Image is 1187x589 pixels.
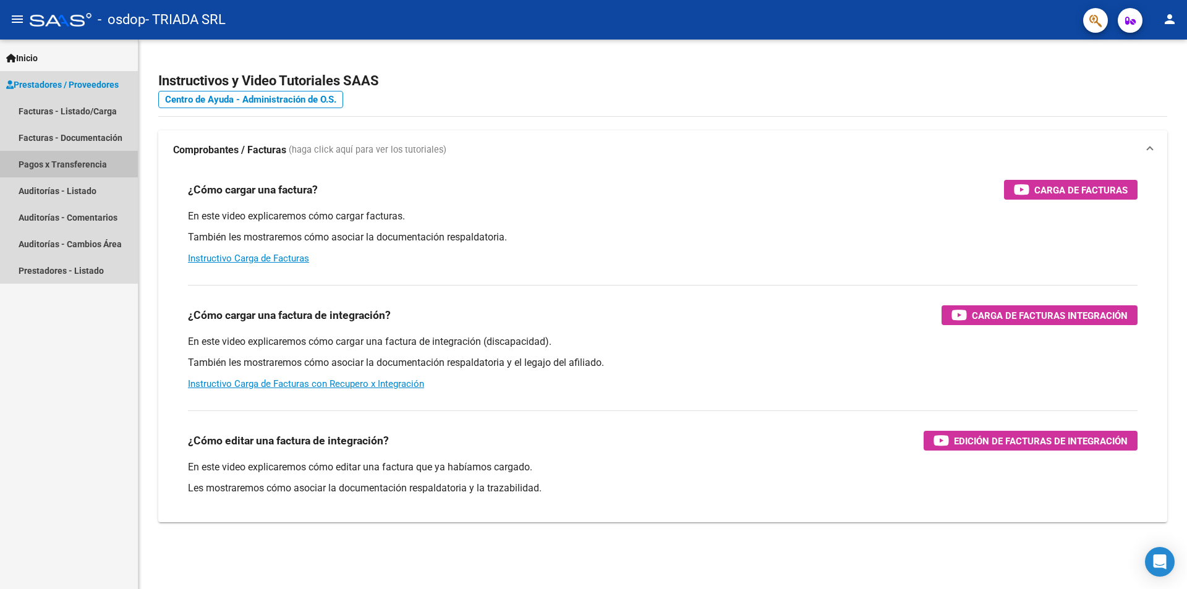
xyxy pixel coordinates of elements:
[188,253,309,264] a: Instructivo Carga de Facturas
[158,91,343,108] a: Centro de Ayuda - Administración de O.S.
[188,460,1138,474] p: En este video explicaremos cómo editar una factura que ya habíamos cargado.
[158,130,1167,170] mat-expansion-panel-header: Comprobantes / Facturas (haga click aquí para ver los tutoriales)
[188,181,318,198] h3: ¿Cómo cargar una factura?
[188,307,391,324] h3: ¿Cómo cargar una factura de integración?
[942,305,1138,325] button: Carga de Facturas Integración
[188,210,1138,223] p: En este video explicaremos cómo cargar facturas.
[924,431,1138,451] button: Edición de Facturas de integración
[6,78,119,91] span: Prestadores / Proveedores
[954,433,1128,449] span: Edición de Facturas de integración
[188,432,389,449] h3: ¿Cómo editar una factura de integración?
[188,481,1138,495] p: Les mostraremos cómo asociar la documentación respaldatoria y la trazabilidad.
[173,143,286,157] strong: Comprobantes / Facturas
[10,12,25,27] mat-icon: menu
[1145,547,1175,577] div: Open Intercom Messenger
[188,231,1138,244] p: También les mostraremos cómo asociar la documentación respaldatoria.
[6,51,38,65] span: Inicio
[188,378,424,389] a: Instructivo Carga de Facturas con Recupero x Integración
[1034,182,1128,198] span: Carga de Facturas
[188,356,1138,370] p: También les mostraremos cómo asociar la documentación respaldatoria y el legajo del afiliado.
[1162,12,1177,27] mat-icon: person
[188,335,1138,349] p: En este video explicaremos cómo cargar una factura de integración (discapacidad).
[1004,180,1138,200] button: Carga de Facturas
[289,143,446,157] span: (haga click aquí para ver los tutoriales)
[972,308,1128,323] span: Carga de Facturas Integración
[98,6,145,33] span: - osdop
[158,69,1167,93] h2: Instructivos y Video Tutoriales SAAS
[158,170,1167,522] div: Comprobantes / Facturas (haga click aquí para ver los tutoriales)
[145,6,226,33] span: - TRIADA SRL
